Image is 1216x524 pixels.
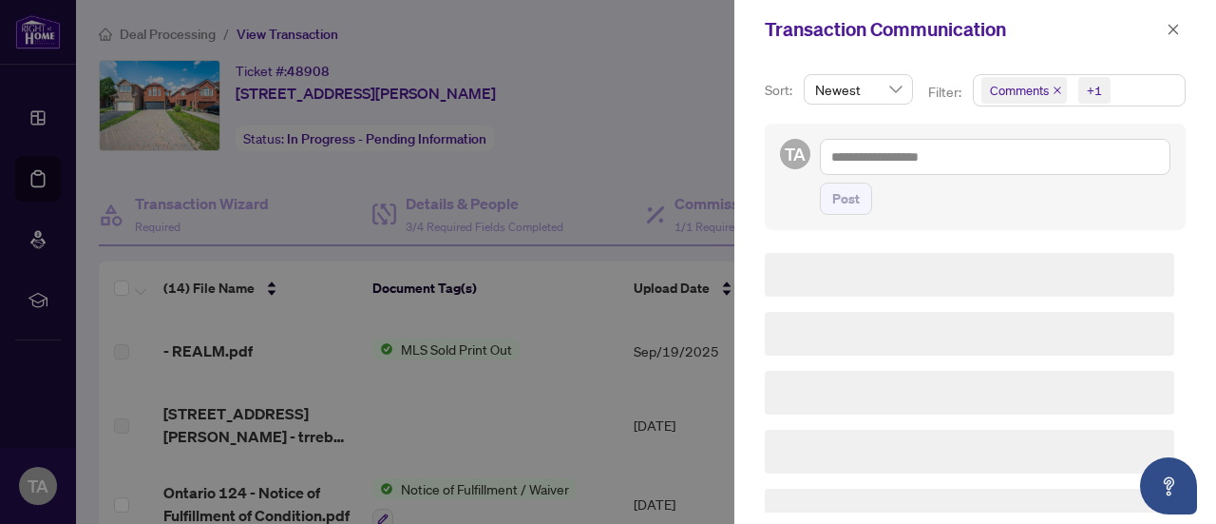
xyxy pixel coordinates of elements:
[820,183,872,215] button: Post
[765,15,1161,44] div: Transaction Communication
[1167,23,1180,36] span: close
[928,82,964,103] p: Filter:
[990,81,1049,100] span: Comments
[1053,86,1062,95] span: close
[981,77,1067,104] span: Comments
[815,75,902,104] span: Newest
[1087,81,1102,100] div: +1
[785,141,806,167] span: TA
[1140,457,1197,514] button: Open asap
[765,80,796,101] p: Sort:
